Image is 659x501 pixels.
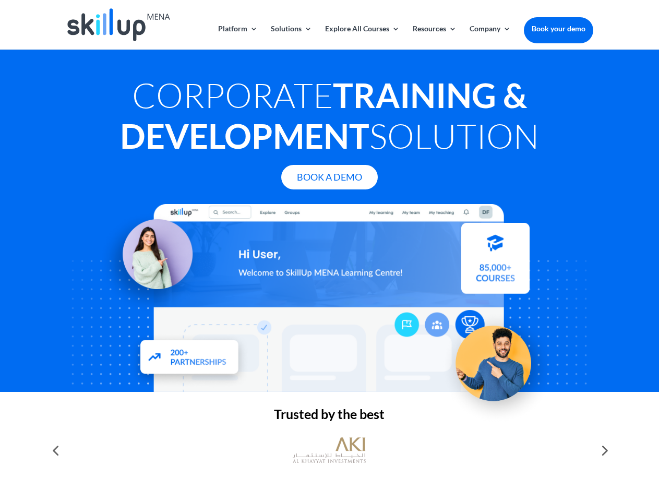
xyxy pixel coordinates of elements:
[524,17,593,40] a: Book your demo
[470,25,511,50] a: Company
[485,388,659,501] iframe: Chat Widget
[281,165,378,189] a: Book A Demo
[271,25,312,50] a: Solutions
[440,304,556,420] img: Upskill your workforce - SkillUp
[413,25,457,50] a: Resources
[461,227,530,298] img: Courses library - SkillUp MENA
[129,330,250,387] img: Partners - SkillUp Mena
[98,208,203,313] img: Learning Management Solution - SkillUp
[67,8,170,41] img: Skillup Mena
[218,25,258,50] a: Platform
[66,75,593,161] h1: Corporate Solution
[120,75,527,156] strong: Training & Development
[293,432,366,469] img: al khayyat investments logo
[66,408,593,426] h2: Trusted by the best
[325,25,400,50] a: Explore All Courses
